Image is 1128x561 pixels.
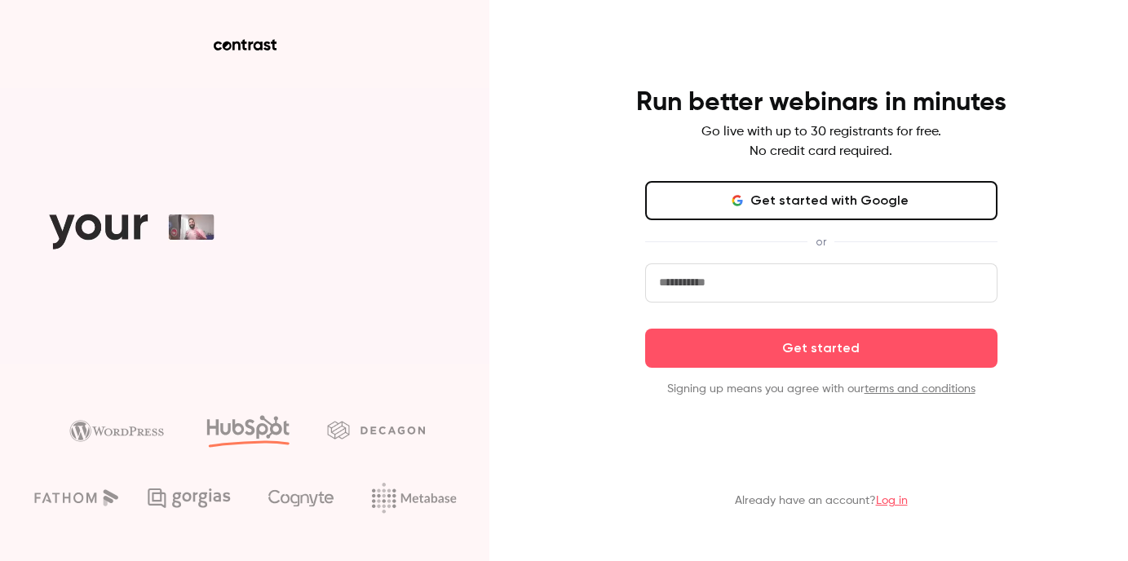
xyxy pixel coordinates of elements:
button: Get started with Google [645,181,998,220]
img: decagon [327,421,425,439]
p: Signing up means you agree with our [645,381,998,397]
span: or [807,233,834,250]
a: Log in [876,495,908,506]
p: Go live with up to 30 registrants for free. No credit card required. [701,122,941,161]
a: terms and conditions [865,383,975,395]
h4: Run better webinars in minutes [636,86,1006,119]
p: Already have an account? [735,493,908,509]
button: Get started [645,329,998,368]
